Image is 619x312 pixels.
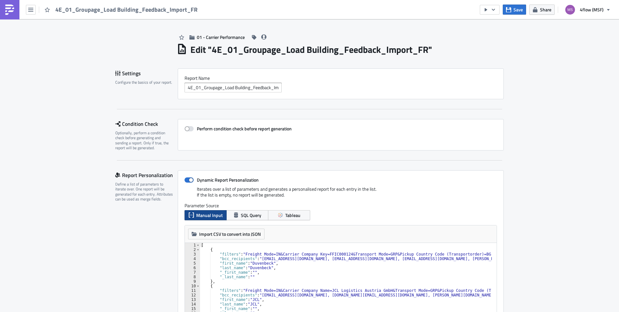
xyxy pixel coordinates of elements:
[115,68,178,78] div: Settings
[241,212,261,219] span: SQL Query
[197,34,245,41] span: 01 - Carrier Performance
[188,229,264,239] button: Import CSV to convert into JSON
[197,125,292,132] strong: Perform condition check before report generation
[185,252,200,257] div: 3
[185,257,200,261] div: 4
[115,182,174,202] div: Define a list of parameters to iterate over. One report will be generated for each entry. Attribu...
[185,297,200,302] div: 13
[190,44,432,55] h1: Edit " 4E_01_Groupage_Load Building_Feedback_Import_FR "
[185,284,200,288] div: 10
[185,261,200,266] div: 5
[185,288,200,293] div: 11
[55,6,198,13] span: 4E_01_Groupage_Load Building_Feedback_Import_FR
[185,210,227,220] button: Manual Input
[5,5,15,15] img: PushMetrics
[529,5,555,15] button: Share
[561,3,614,17] button: 4flow (MSF)
[185,306,200,311] div: 15
[185,266,200,270] div: 6
[115,119,178,129] div: Condition Check
[196,212,223,219] span: Manual Input
[185,243,200,247] div: 1
[513,6,523,13] span: Save
[540,6,551,13] span: Share
[268,210,310,220] button: Tableau
[185,75,497,81] label: Report Nam﻿e
[185,247,200,252] div: 2
[185,302,200,306] div: 14
[185,203,497,209] label: Parameter Source
[199,231,261,237] span: Import CSV to convert into JSON
[226,210,268,220] button: SQL Query
[115,170,178,180] div: Report Personalization
[185,275,200,279] div: 8
[185,279,200,284] div: 9
[115,80,174,85] div: Configure the basics of your report.
[185,293,200,297] div: 12
[197,176,259,183] strong: Dynamic Report Personalization
[285,212,300,219] span: Tableau
[580,6,603,13] span: 4flow (MSF)
[186,32,248,42] button: 01 - Carrier Performance
[185,270,200,275] div: 7
[565,4,576,15] img: Avatar
[115,130,174,150] div: Optionally, perform a condition check before generating and sending a report. Only if true, the r...
[185,186,497,203] div: Iterates over a list of parameters and generates a personalised report for each entry in the list...
[503,5,526,15] button: Save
